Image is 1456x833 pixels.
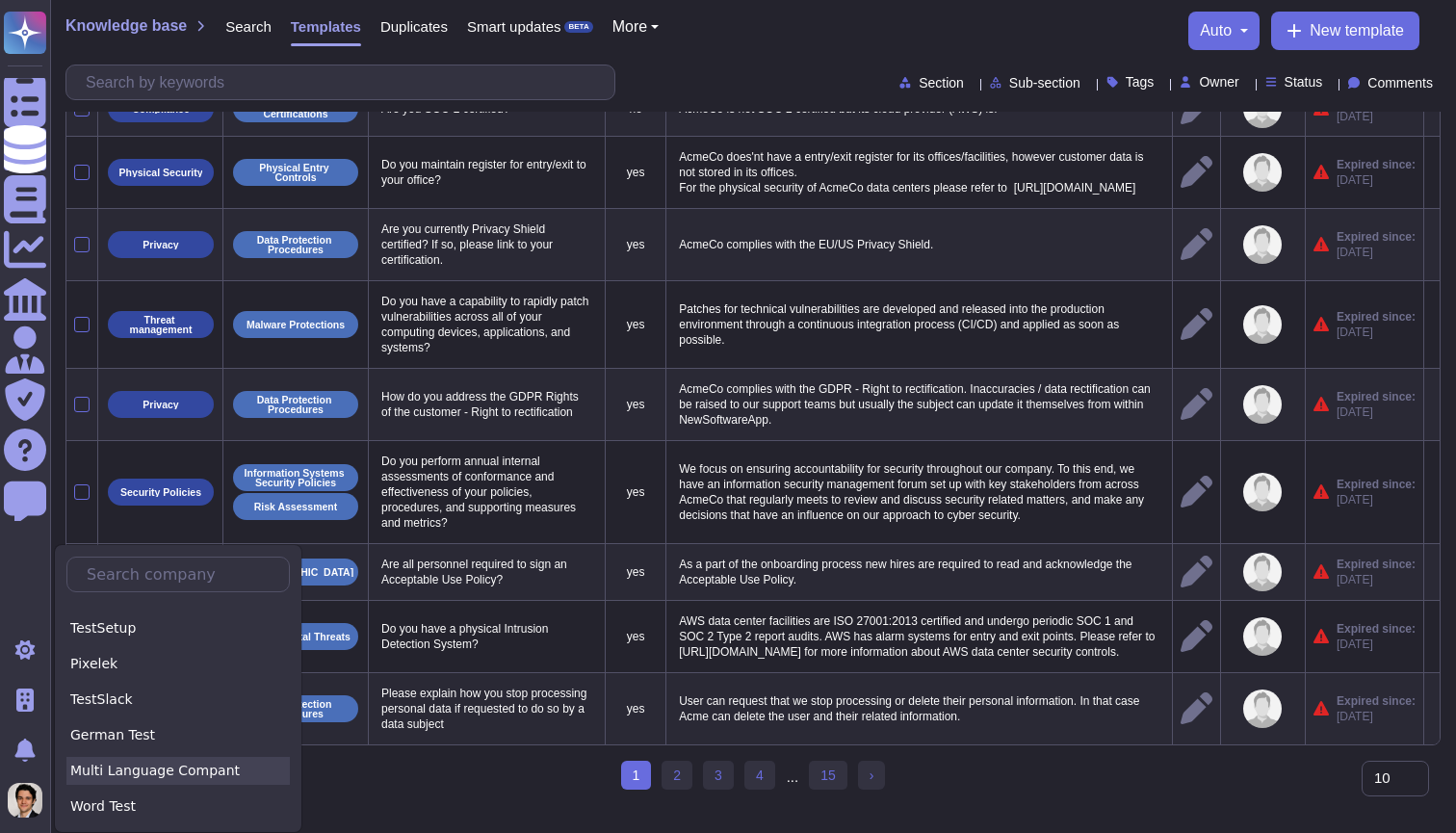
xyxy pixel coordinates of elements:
p: Are all personnel required to sign an Acceptable Use Policy? [377,552,597,592]
span: Expired since: [1337,693,1416,709]
p: Threat management [115,315,207,335]
p: Privacy [143,240,178,250]
span: New template [1310,23,1404,39]
img: user [1243,385,1282,424]
p: Risk Assessment [254,502,338,512]
p: Privacy [143,400,178,410]
span: Expired since: [1337,477,1416,492]
span: Expired since: [1337,309,1416,325]
p: yes [613,629,658,644]
div: TestSetup [66,614,290,642]
div: Word Test [66,793,290,820]
p: Malware Protections [247,320,345,330]
button: auto [1200,23,1248,39]
img: user [1243,690,1282,728]
span: Expired since: [1337,557,1416,572]
span: Status [1285,75,1323,89]
p: AcmeCo complies with the EU/US Privacy Shield. [674,232,1164,257]
p: yes [613,237,658,252]
a: 15 [809,761,847,790]
span: Comments [1367,76,1433,90]
p: yes [613,484,658,500]
a: 4 [744,761,775,790]
div: BETA [564,21,592,33]
p: Please explain how you stop processing personal data if requested to do so by a data subject [377,681,597,737]
p: Information Systems Security Policies [240,468,351,488]
p: Do you have a physical Intrusion Detection System? [377,616,597,657]
p: yes [613,317,658,332]
p: yes [613,564,658,580]
p: yes [613,397,658,412]
span: Knowledge base [65,18,187,34]
p: Physical Entry Controls [240,163,351,183]
p: Patches for technical vulnerabilities are developed and released into the production environment ... [674,297,1164,352]
p: Do you maintain register for entry/exit to your office? [377,152,597,193]
span: Expired since: [1337,229,1416,245]
span: Duplicates [380,19,448,34]
p: AcmeCo complies with the GDPR - Right to rectification. Inaccuracies / data rectification can be ... [674,377,1164,432]
p: Data Protection Procedures [240,395,351,415]
span: 1 [621,761,652,790]
span: [DATE] [1337,245,1416,260]
img: user [1243,305,1282,344]
img: user [8,783,42,818]
a: 3 [703,761,734,790]
div: German Test [66,721,290,749]
button: More [612,19,660,35]
span: Smart updates [467,19,561,34]
p: Data Protection Procedures [240,235,351,255]
span: [DATE] [1337,325,1416,340]
span: Sub-section [1009,76,1080,90]
img: user [1243,553,1282,591]
span: More [612,19,647,35]
img: user [1243,225,1282,264]
span: Tags [1126,75,1155,89]
span: auto [1200,23,1232,39]
p: AWS data center facilities are ISO 27001:2013 certified and undergo periodic SOC 1 and SOC 2 Type... [674,609,1164,664]
p: We focus on ensuring accountability for security throughout our company. To this end, we have an ... [674,456,1164,528]
div: ... [787,761,799,792]
p: AcmeCo does'nt have a entry/exit register for its offices/facilities, however customer data is no... [674,144,1164,200]
span: [DATE] [1337,172,1416,188]
span: Search [225,19,272,34]
span: Owner [1199,75,1238,89]
span: Expired since: [1337,389,1416,404]
input: Search by keywords [76,65,614,99]
p: yes [613,701,658,716]
img: user [1243,617,1282,656]
span: [DATE] [1337,709,1416,724]
a: 2 [662,761,692,790]
p: How do you address the GDPR Rights of the customer - Right to rectification [377,384,597,425]
span: [DATE] [1337,492,1416,508]
input: Search company [77,558,289,591]
p: User can request that we stop processing or delete their personal information. In that case Acme ... [674,689,1164,729]
p: yes [613,165,658,180]
p: Are you currently Privacy Shield certified? If so, please link to your certification. [377,217,597,273]
p: As a part of the onboarding process new hires are required to read and acknowledge the Acceptable... [674,552,1164,592]
div: Multi Language Compant [66,757,290,785]
div: TestSlack [66,686,290,714]
button: user [4,779,56,821]
div: Pixelek [66,650,290,678]
img: user [1243,153,1282,192]
p: Physical Security [119,168,203,178]
span: [DATE] [1337,109,1416,124]
img: user [1243,473,1282,511]
p: Do you have a capability to rapidly patch vulnerabilities across all of your computing devices, a... [377,289,597,360]
span: [DATE] [1337,637,1416,652]
p: Do you perform annual internal assessments of conformance and effectiveness of your policies, pro... [377,449,597,535]
span: › [870,768,874,783]
span: Expired since: [1337,621,1416,637]
p: Security Policies [120,487,201,498]
span: [DATE] [1337,404,1416,420]
span: Section [919,76,964,90]
span: Templates [291,19,361,34]
span: [DATE] [1337,572,1416,587]
button: New template [1271,12,1419,50]
span: Expired since: [1337,157,1416,172]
